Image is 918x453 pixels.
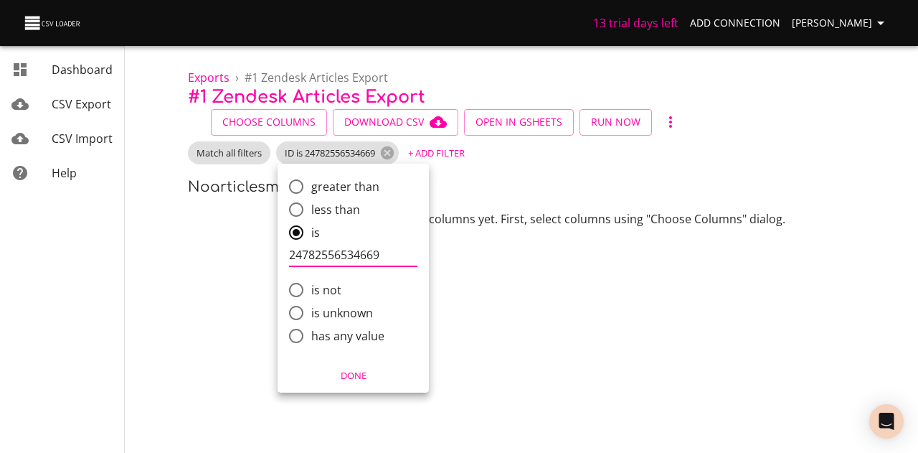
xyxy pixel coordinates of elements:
[311,201,360,218] span: less than
[289,175,417,347] div: comparison
[311,281,341,299] span: is not
[869,404,904,439] div: Open Intercom Messenger
[287,368,420,384] span: Done
[311,327,384,345] span: has any value
[311,304,373,322] span: is unknown
[283,365,423,387] button: Done
[311,178,379,195] span: greater than
[311,224,320,241] span: is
